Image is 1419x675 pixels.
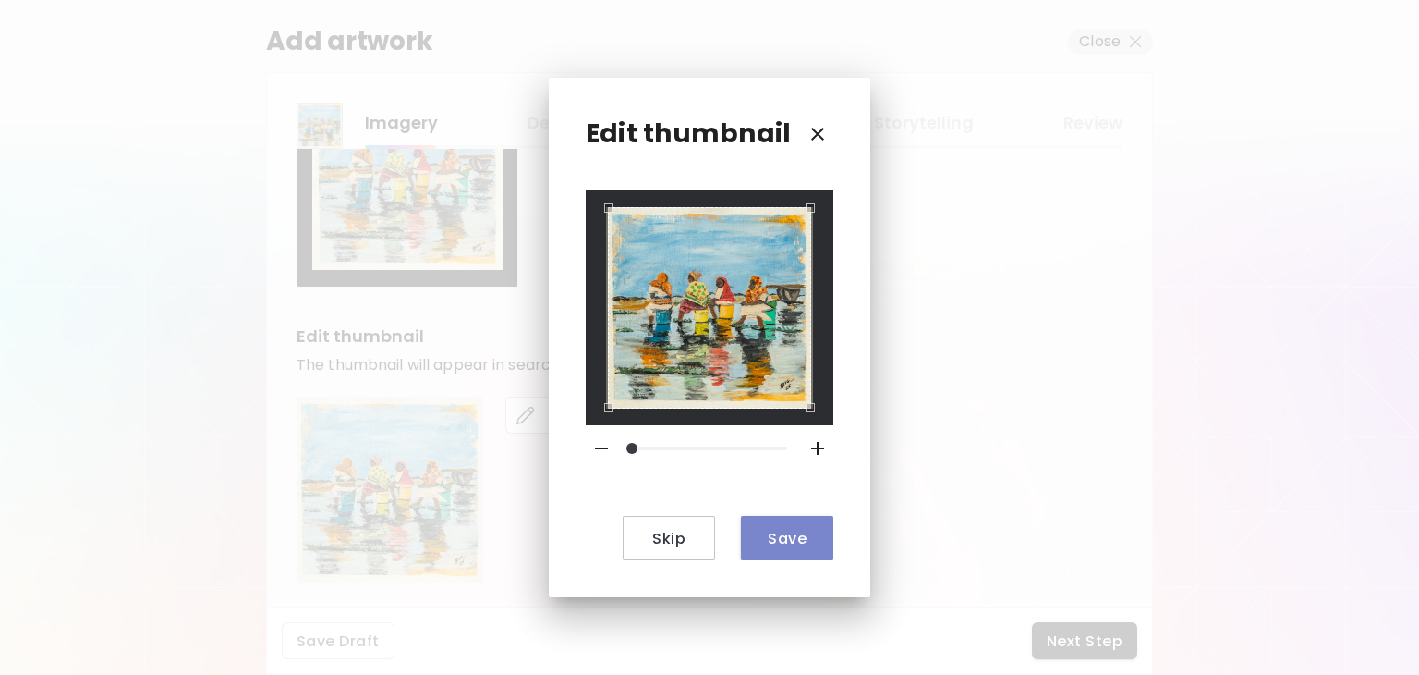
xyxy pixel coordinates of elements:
p: Edit thumbnail [586,115,792,153]
span: Skip [637,529,700,548]
div: Use the arrow keys to move the crop selection area [608,207,810,410]
button: Skip [623,516,715,560]
span: Save [756,529,819,548]
button: Save [741,516,833,560]
img: Crop [606,207,813,410]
